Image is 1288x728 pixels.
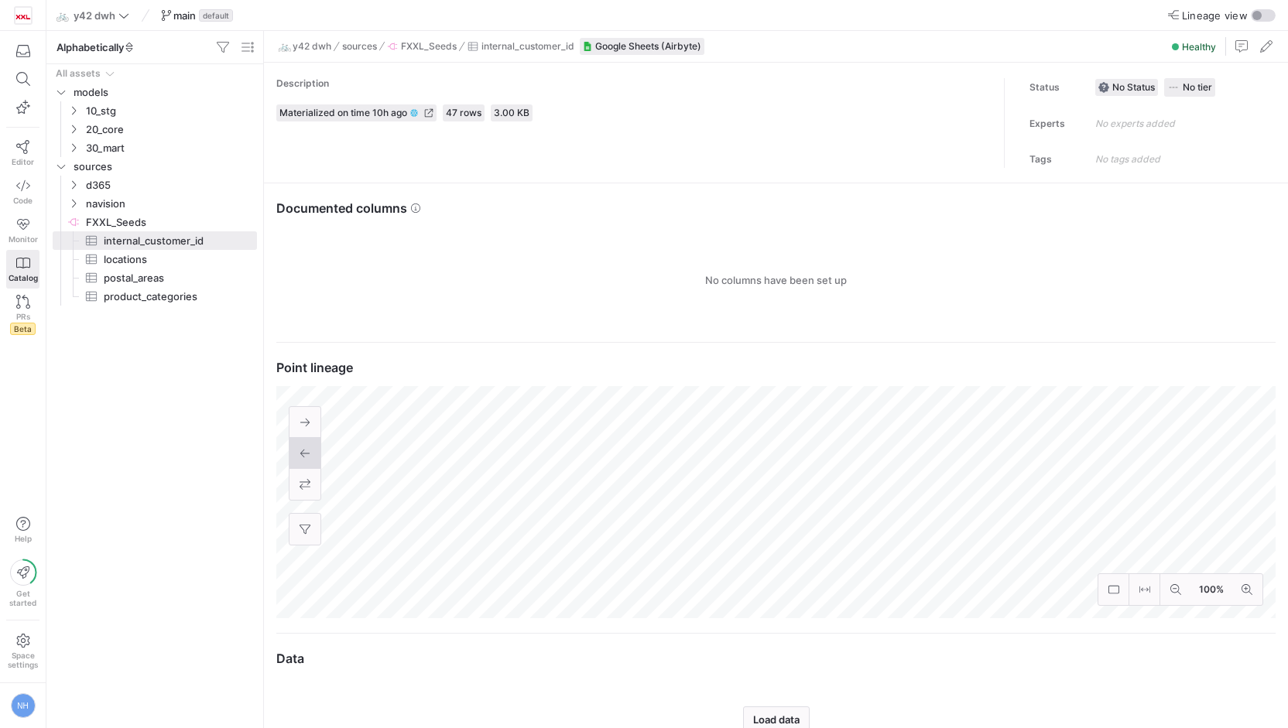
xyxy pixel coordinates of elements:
span: Beta [10,323,36,335]
span: 10_stg [86,102,255,120]
button: Getstarted [6,553,39,614]
img: No status [1098,82,1109,93]
span: No Status [1112,82,1155,93]
span: navision [86,195,255,213]
span: 47 rows [446,108,481,118]
div: Press SPACE to select this row. [53,101,257,120]
div: Press SPACE to select this row. [53,268,257,287]
a: Editor [6,134,39,173]
span: No tier [1183,82,1212,93]
span: Materialized on time 10h ago [279,107,407,118]
div: Press SPACE to select this row. [53,194,257,213]
span: Catalog [9,273,38,282]
button: internal_customer_id [465,37,577,56]
span: d365 [86,176,255,194]
a: Code [6,173,39,211]
span: Help [13,534,33,543]
button: Alphabetically [53,37,139,57]
h3: Data [276,649,304,668]
a: Spacesettings [6,627,39,676]
span: PRs [16,312,30,321]
span: No columns have been set up [705,274,847,286]
h4: Tags [1029,154,1095,165]
a: product_categories​​​​​​​​​ [53,287,257,306]
span: y42 dwh [74,9,115,22]
span: 30_mart [86,139,255,157]
h4: Experts [1029,118,1095,129]
a: FXXL_Seeds​​​​​​​​ [53,213,257,231]
h3: Documented columns [276,199,407,217]
span: Lineage view [1182,9,1248,22]
span: Monitor [9,234,38,244]
span: 20_core [86,121,255,138]
span: models [74,84,255,101]
span: sources [342,41,377,52]
span: default [199,9,233,22]
p: No experts added [1095,115,1175,132]
span: Load data [753,713,800,726]
div: Press SPACE to select this row. [53,83,257,101]
a: internal_customer_id​​​​​​​​​ [53,231,257,250]
span: Space settings [8,651,38,669]
div: Press SPACE to select this row. [53,138,257,157]
div: Press SPACE to select this row. [53,120,257,138]
a: Monitor [6,211,39,250]
button: 🚲y42 dwh [53,5,133,26]
button: 🚲y42 dwh [276,37,334,56]
a: postal_areas​​​​​​​​​ [53,268,257,287]
a: https://storage.googleapis.com/y42-prod-data-exchange/images/oGOSqxDdlQtxIPYJfiHrUWhjI5fT83rRj0ID... [6,2,39,29]
button: Help [6,510,39,550]
h4: Description [276,78,1004,95]
span: Healthy [1182,41,1216,53]
span: internal_customer_id​​​​​​​​​ [104,232,239,250]
a: Catalog [6,250,39,289]
span: 🚲 [57,10,67,21]
span: FXXL_Seeds​​​​​​​​ [86,214,255,231]
button: sources [340,37,379,56]
span: Code [13,196,33,205]
div: Press SPACE to select this row. [53,157,257,176]
span: locations​​​​​​​​​ [104,251,239,268]
span: 🚲 [279,41,289,52]
span: sources [74,158,255,176]
img: No tier [1167,81,1180,94]
span: FXXL_Seeds [401,41,457,52]
div: Press SPACE to select this row. [53,64,257,83]
h4: Status [1029,82,1095,93]
img: undefined [583,42,592,51]
span: main [173,9,196,22]
span: Google Sheets (Airbyte) [595,41,701,52]
div: Press SPACE to select this row. [53,176,257,194]
div: NH [11,693,36,718]
div: All assets [56,68,101,79]
button: FXXL_Seeds [385,37,459,56]
span: postal_areas​​​​​​​​​ [104,269,239,287]
h3: Point lineage [276,358,353,377]
img: https://storage.googleapis.com/y42-prod-data-exchange/images/oGOSqxDdlQtxIPYJfiHrUWhjI5fT83rRj0ID... [15,8,31,23]
div: Press SPACE to select this row. [53,250,257,268]
a: locations​​​​​​​​​ [53,250,257,268]
span: product_categories​​​​​​​​​ [104,288,239,306]
span: internal_customer_id [481,41,574,52]
div: Press SPACE to select this row. [53,287,257,306]
span: Get started [9,589,36,607]
span: Editor [12,157,34,166]
p: No tags added [1095,151,1160,168]
span: y42 dwh [293,41,331,52]
div: Press SPACE to select this row. [53,213,257,231]
div: Press SPACE to select this row. [53,231,257,250]
button: NH [6,689,39,722]
a: PRsBeta [6,289,39,341]
span: 3.00 KB [494,108,529,118]
span: Alphabetically [57,41,135,53]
